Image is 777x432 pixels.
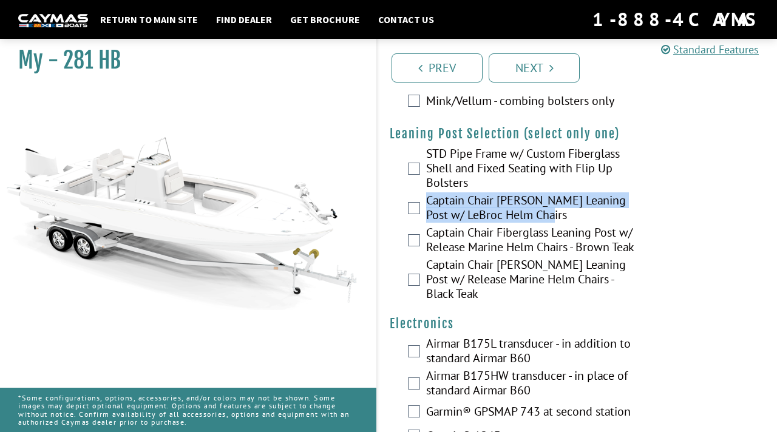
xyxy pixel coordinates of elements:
a: Find Dealer [210,12,278,27]
label: Mink/Vellum - combing bolsters only [426,93,637,111]
p: *Some configurations, options, accessories, and/or colors may not be shown. Some images may depic... [18,388,358,432]
label: Captain Chair [PERSON_NAME] Leaning Post w/ LeBroc Helm Chairs [426,193,637,225]
h1: My - 281 HB [18,47,346,74]
h4: Electronics [390,316,765,331]
h4: Leaning Post Selection (select only one) [390,126,765,141]
a: Prev [392,53,483,83]
a: Next [489,53,580,83]
a: Get Brochure [284,12,366,27]
label: STD Pipe Frame w/ Custom Fiberglass Shell and Fixed Seating with Flip Up Bolsters [426,146,637,193]
a: Return to main site [94,12,204,27]
img: white-logo-c9c8dbefe5ff5ceceb0f0178aa75bf4bb51f6bca0971e226c86eb53dfe498488.png [18,14,88,27]
label: Captain Chair Fiberglass Leaning Post w/ Release Marine Helm Chairs - Brown Teak [426,225,637,257]
div: 1-888-4CAYMAS [592,6,759,33]
ul: Pagination [388,52,777,83]
a: Contact Us [372,12,440,27]
a: Standard Features [661,42,759,56]
label: Garmin® GPSMAP 743 at second station [426,404,637,422]
label: Airmar B175L transducer - in addition to standard Airmar B60 [426,336,637,368]
label: Airmar B175HW transducer - in place of standard Airmar B60 [426,368,637,400]
label: Captain Chair [PERSON_NAME] Leaning Post w/ Release Marine Helm Chairs - Black Teak [426,257,637,304]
